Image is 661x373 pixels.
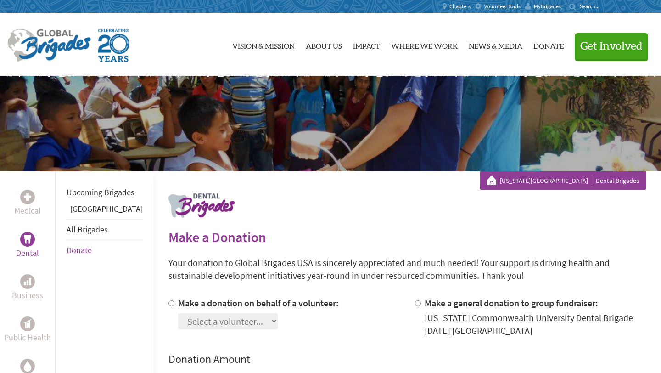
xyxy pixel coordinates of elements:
[449,3,471,10] span: Chapters
[575,33,648,59] button: Get Involved
[67,219,143,240] li: All Brigades
[12,274,43,302] a: BusinessBusiness
[20,232,35,247] div: Dental
[24,319,31,328] img: Public Health
[353,21,380,68] a: Impact
[14,204,41,217] p: Medical
[4,316,51,344] a: Public HealthPublic Health
[168,352,646,367] h4: Donation Amount
[24,361,31,371] img: Water
[534,3,561,10] span: MyBrigades
[232,21,295,68] a: Vision & Mission
[20,316,35,331] div: Public Health
[67,182,143,203] li: Upcoming Brigades
[500,176,592,185] a: [US_STATE][GEOGRAPHIC_DATA]
[98,29,129,62] img: Global Brigades Celebrating 20 Years
[484,3,521,10] span: Volunteer Tools
[425,297,598,309] label: Make a general donation to group fundraiser:
[4,331,51,344] p: Public Health
[168,229,646,245] h2: Make a Donation
[20,274,35,289] div: Business
[7,29,91,62] img: Global Brigades Logo
[24,235,31,243] img: Dental
[391,21,458,68] a: Where We Work
[67,203,143,219] li: Guatemala
[67,187,134,198] a: Upcoming Brigades
[14,190,41,217] a: MedicalMedical
[70,203,143,214] a: [GEOGRAPHIC_DATA]
[533,21,564,68] a: Donate
[425,311,647,337] div: [US_STATE] Commonwealth University Dental Brigade [DATE] [GEOGRAPHIC_DATA]
[12,289,43,302] p: Business
[168,193,235,218] img: logo-dental.png
[580,3,606,10] input: Search...
[580,41,643,52] span: Get Involved
[16,232,39,260] a: DentalDental
[306,21,342,68] a: About Us
[67,245,92,255] a: Donate
[16,247,39,260] p: Dental
[178,297,339,309] label: Make a donation on behalf of a volunteer:
[67,224,108,235] a: All Brigades
[67,240,143,260] li: Donate
[168,256,646,282] p: Your donation to Global Brigades USA is sincerely appreciated and much needed! Your support is dr...
[487,176,639,185] div: Dental Brigades
[24,278,31,285] img: Business
[469,21,522,68] a: News & Media
[24,193,31,201] img: Medical
[20,190,35,204] div: Medical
